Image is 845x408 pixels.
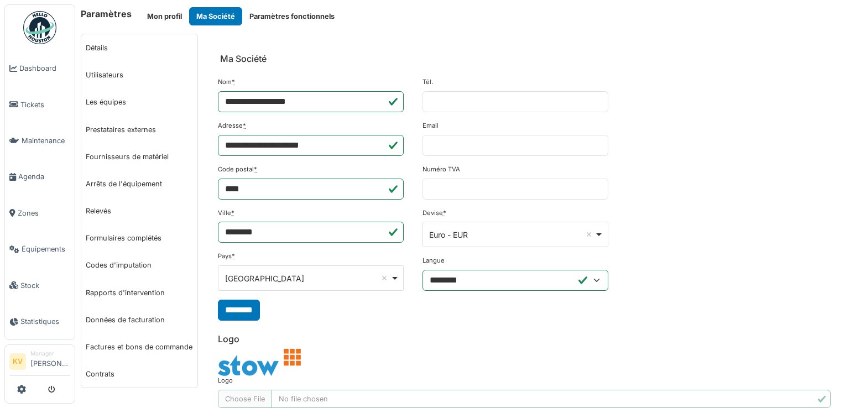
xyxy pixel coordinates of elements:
label: Devise [422,208,446,218]
div: Manager [30,349,70,358]
a: Tickets [5,86,75,122]
a: Fournisseurs de matériel [81,143,197,170]
a: Prestataires externes [81,116,197,143]
span: Zones [18,208,70,218]
a: Zones [5,195,75,231]
a: Stock [5,267,75,303]
a: Formulaires complétés [81,224,197,252]
a: Équipements [5,231,75,267]
label: Adresse [218,121,246,130]
label: Email [422,121,439,130]
a: Utilisateurs [81,61,197,88]
button: Paramètres fonctionnels [242,7,342,25]
span: Tickets [20,100,70,110]
label: Nom [218,77,235,87]
button: Remove item: 'EUR' [583,229,594,240]
a: Maintenance [5,123,75,159]
abbr: Requis [232,252,235,260]
a: Statistiques [5,304,75,339]
abbr: Requis [243,122,246,129]
span: Dashboard [19,63,70,74]
div: [GEOGRAPHIC_DATA] [225,273,390,284]
abbr: Requis [231,209,234,217]
a: Les équipes [81,88,197,116]
h6: Paramètres [81,9,132,19]
span: Stock [20,280,70,291]
img: 8nlazttr3090hmt36n87xrvipj0p [218,349,301,376]
a: Rapports d'intervention [81,279,197,306]
a: Relevés [81,197,197,224]
label: Tél. [422,77,433,87]
h6: Ma Société [220,54,267,64]
label: Numéro TVA [422,165,460,174]
a: Codes d'imputation [81,252,197,279]
a: Dashboard [5,50,75,86]
a: Agenda [5,159,75,195]
label: Code postal [218,165,257,174]
abbr: Requis [232,78,235,86]
a: Contrats [81,360,197,388]
a: Factures et bons de commande [81,333,197,360]
label: Pays [218,252,235,261]
button: Ma Société [189,7,242,25]
abbr: Requis [254,165,257,173]
li: KV [9,353,26,370]
span: Équipements [22,244,70,254]
div: Euro - EUR [429,229,594,240]
label: Langue [422,256,445,265]
a: Données de facturation [81,306,197,333]
label: Ville [218,208,234,218]
button: Remove item: 'BE' [379,273,390,284]
a: Arrêts de l'équipement [81,170,197,197]
li: [PERSON_NAME] [30,349,70,373]
span: Statistiques [20,316,70,327]
span: Agenda [18,171,70,182]
a: Détails [81,34,197,61]
abbr: Requis [443,209,446,217]
span: Maintenance [22,135,70,146]
button: Mon profil [140,7,189,25]
img: Badge_color-CXgf-gQk.svg [23,11,56,44]
h6: Logo [218,334,831,344]
label: Logo [218,376,233,385]
a: KV Manager[PERSON_NAME] [9,349,70,376]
